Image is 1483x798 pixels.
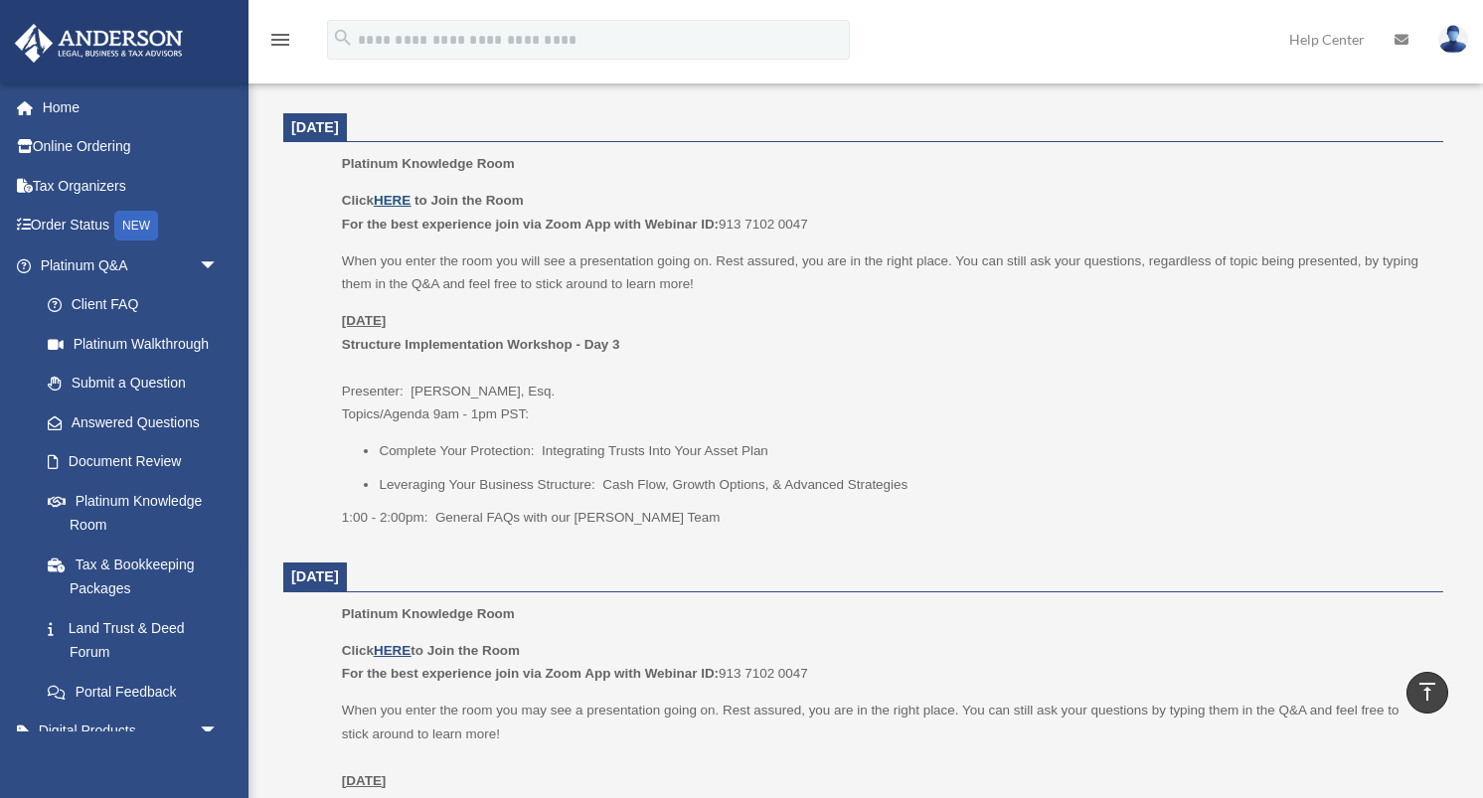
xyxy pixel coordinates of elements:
[379,439,1429,463] li: Complete Your Protection: Integrating Trusts Into Your Asset Plan
[342,643,520,658] b: Click to Join the Room
[342,249,1429,296] p: When you enter the room you will see a presentation going on. Rest assured, you are in the right ...
[342,699,1429,792] p: When you enter the room you may see a presentation going on. Rest assured, you are in the right p...
[342,773,387,788] u: [DATE]
[14,712,248,751] a: Digital Productsarrow_drop_down
[28,364,248,403] a: Submit a Question
[1406,672,1448,714] a: vertical_align_top
[199,245,239,286] span: arrow_drop_down
[1415,680,1439,704] i: vertical_align_top
[28,402,248,442] a: Answered Questions
[1438,25,1468,54] img: User Pic
[342,506,1429,530] p: 1:00 - 2:00pm: General FAQs with our [PERSON_NAME] Team
[342,337,620,352] b: Structure Implementation Workshop - Day 3
[342,309,1429,426] p: Presenter: [PERSON_NAME], Esq. Topics/Agenda 9am - 1pm PST:
[342,313,387,328] u: [DATE]
[291,568,339,584] span: [DATE]
[14,87,248,127] a: Home
[9,24,189,63] img: Anderson Advisors Platinum Portal
[28,285,248,325] a: Client FAQ
[28,481,239,545] a: Platinum Knowledge Room
[28,545,248,608] a: Tax & Bookkeeping Packages
[14,206,248,246] a: Order StatusNEW
[342,156,515,171] span: Platinum Knowledge Room
[342,217,719,232] b: For the best experience join via Zoom App with Webinar ID:
[342,666,719,681] b: For the best experience join via Zoom App with Webinar ID:
[374,193,411,208] a: HERE
[379,473,1429,497] li: Leveraging Your Business Structure: Cash Flow, Growth Options, & Advanced Strategies
[414,193,524,208] b: to Join the Room
[28,608,248,672] a: Land Trust & Deed Forum
[374,643,411,658] a: HERE
[342,606,515,621] span: Platinum Knowledge Room
[342,189,1429,236] p: 913 7102 0047
[114,211,158,240] div: NEW
[332,27,354,49] i: search
[268,28,292,52] i: menu
[28,324,248,364] a: Platinum Walkthrough
[14,127,248,167] a: Online Ordering
[342,193,414,208] b: Click
[14,245,248,285] a: Platinum Q&Aarrow_drop_down
[28,442,248,482] a: Document Review
[14,166,248,206] a: Tax Organizers
[342,639,1429,686] p: 913 7102 0047
[268,35,292,52] a: menu
[28,672,248,712] a: Portal Feedback
[199,712,239,752] span: arrow_drop_down
[291,119,339,135] span: [DATE]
